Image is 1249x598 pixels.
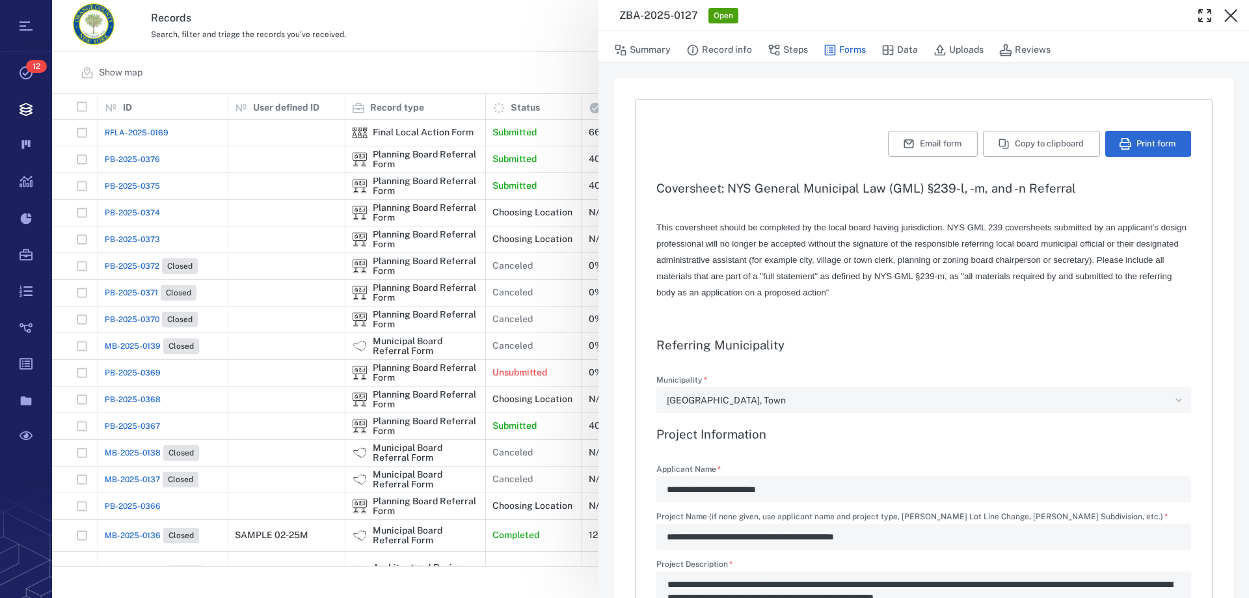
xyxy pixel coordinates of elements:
[656,387,1191,413] div: Municipality
[656,337,1191,353] h3: Referring Municipality
[614,38,671,62] button: Summary
[667,393,1170,408] div: [GEOGRAPHIC_DATA], Town
[881,38,918,62] button: Data
[888,131,978,157] button: Email form
[656,476,1191,502] div: Applicant Name
[656,524,1191,550] div: Project Name (if none given, use applicant name and project type, e.g. Smith Lot Line Change, Jon...
[29,9,56,21] span: Help
[999,38,1051,62] button: Reviews
[933,38,984,62] button: Uploads
[824,38,866,62] button: Forms
[656,223,1187,297] span: This coversheet should be completed by the local board having jurisdiction. NYS GML 239 covershee...
[768,38,808,62] button: Steps
[656,513,1191,524] label: Project Name (if none given, use applicant name and project type, [PERSON_NAME] Lot Line Change, ...
[619,8,698,23] h3: ZBA-2025-0127
[656,376,1191,387] label: Municipality
[1105,131,1191,157] button: Print form
[686,38,752,62] button: Record info
[656,426,1191,442] h3: Project Information
[1192,3,1218,29] button: Toggle Fullscreen
[26,60,47,73] span: 12
[656,465,1191,476] label: Applicant Name
[711,10,736,21] span: Open
[656,180,1191,196] h3: Coversheet: NYS General Municipal Law (GML) §239-l, -m, and -n Referral
[983,131,1100,157] button: Copy to clipboard
[1218,3,1244,29] button: Close
[656,560,1191,571] label: Project Description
